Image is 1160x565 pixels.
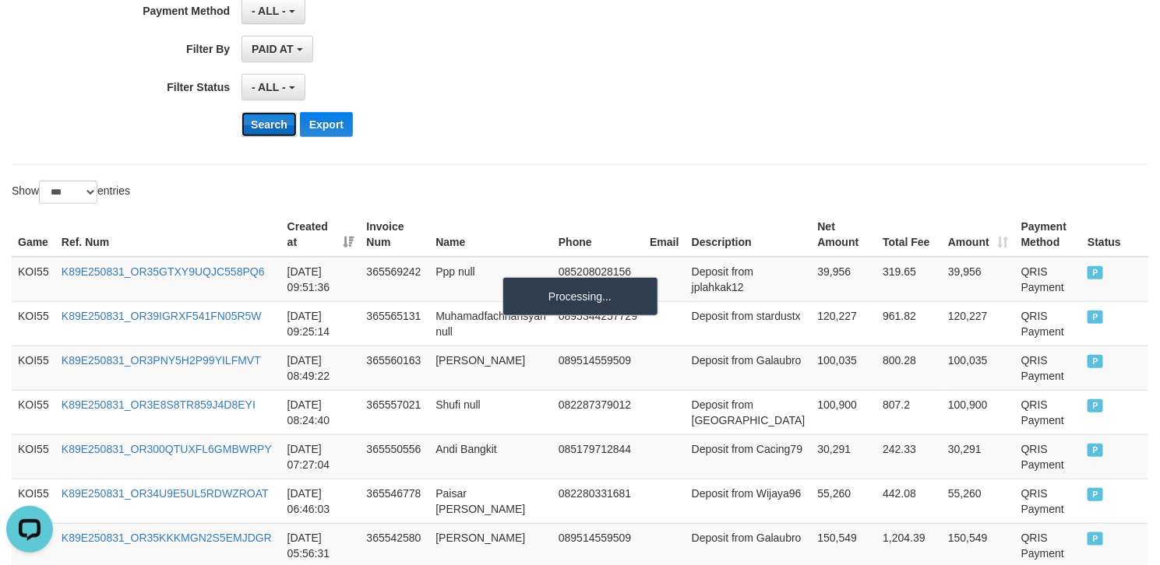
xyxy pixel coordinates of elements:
[876,257,942,302] td: 319.65
[552,346,643,390] td: 089514559509
[876,212,942,257] th: Total Fee
[12,479,55,523] td: KOI55
[812,212,877,257] th: Net Amount
[552,479,643,523] td: 082280331681
[812,257,877,302] td: 39,956
[281,301,361,346] td: [DATE] 09:25:14
[429,257,552,302] td: Ppp null
[62,354,261,367] a: K89E250831_OR3PNY5H2P99YILFMVT
[39,181,97,204] select: Showentries
[12,346,55,390] td: KOI55
[429,301,552,346] td: Muhamadfachriansyah null
[812,390,877,434] td: 100,900
[252,5,286,17] span: - ALL -
[281,479,361,523] td: [DATE] 06:46:03
[242,74,305,100] button: - ALL -
[876,479,942,523] td: 442.08
[686,479,812,523] td: Deposit from Wijaya96
[429,479,552,523] td: Paisar [PERSON_NAME]
[252,43,293,55] span: PAID AT
[12,212,55,257] th: Game
[686,434,812,479] td: Deposit from Cacing79
[281,434,361,479] td: [DATE] 07:27:04
[361,346,430,390] td: 365560163
[876,346,942,390] td: 800.28
[62,265,265,278] a: K89E250831_OR35GTXY9UQJC558PQ6
[942,212,1015,257] th: Amount: activate to sort column ascending
[686,346,812,390] td: Deposit from Galaubro
[361,479,430,523] td: 365546778
[361,257,430,302] td: 365569242
[1015,301,1081,346] td: QRIS Payment
[12,390,55,434] td: KOI55
[1015,390,1081,434] td: QRIS Payment
[552,390,643,434] td: 082287379012
[686,301,812,346] td: Deposit from stardustx
[552,301,643,346] td: 0895344257729
[812,301,877,346] td: 120,227
[812,346,877,390] td: 100,035
[643,212,686,257] th: Email
[252,81,286,93] span: - ALL -
[242,112,297,137] button: Search
[1088,355,1103,368] span: PAID
[1088,399,1103,412] span: PAID
[812,434,877,479] td: 30,291
[300,112,353,137] button: Export
[1015,434,1081,479] td: QRIS Payment
[62,532,272,544] a: K89E250831_OR35KKKMGN2S5EMJDGR
[1088,444,1103,457] span: PAID
[502,277,658,316] div: Processing...
[281,212,361,257] th: Created at: activate to sort column ascending
[429,212,552,257] th: Name
[12,434,55,479] td: KOI55
[1088,532,1103,546] span: PAID
[942,301,1015,346] td: 120,227
[12,257,55,302] td: KOI55
[12,181,130,204] label: Show entries
[942,346,1015,390] td: 100,035
[281,390,361,434] td: [DATE] 08:24:40
[1015,346,1081,390] td: QRIS Payment
[876,301,942,346] td: 961.82
[242,36,312,62] button: PAID AT
[62,310,262,322] a: K89E250831_OR39IGRXF541FN05R5W
[429,346,552,390] td: [PERSON_NAME]
[281,346,361,390] td: [DATE] 08:49:22
[55,212,281,257] th: Ref. Num
[876,390,942,434] td: 807.2
[281,257,361,302] td: [DATE] 09:51:36
[812,479,877,523] td: 55,260
[361,434,430,479] td: 365550556
[552,212,643,257] th: Phone
[429,390,552,434] td: Shufi null
[6,6,53,53] button: Open LiveChat chat widget
[1015,479,1081,523] td: QRIS Payment
[361,212,430,257] th: Invoice Num
[552,434,643,479] td: 085179712844
[686,390,812,434] td: Deposit from [GEOGRAPHIC_DATA]
[361,301,430,346] td: 365565131
[1088,266,1103,279] span: PAID
[12,301,55,346] td: KOI55
[942,257,1015,302] td: 39,956
[686,257,812,302] td: Deposit from jplahkak12
[62,487,269,500] a: K89E250831_OR34U9E5UL5RDWZROAT
[876,434,942,479] td: 242.33
[942,479,1015,523] td: 55,260
[552,257,643,302] td: 085208028156
[1015,212,1081,257] th: Payment Method
[62,398,256,411] a: K89E250831_OR3E8S8TR859J4D8EYI
[942,434,1015,479] td: 30,291
[686,212,812,257] th: Description
[62,443,272,455] a: K89E250831_OR300QTUXFL6GMBWRPY
[361,390,430,434] td: 365557021
[1015,257,1081,302] td: QRIS Payment
[1088,311,1103,324] span: PAID
[1081,212,1148,257] th: Status
[942,390,1015,434] td: 100,900
[429,434,552,479] td: Andi Bangkit
[1088,488,1103,501] span: PAID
